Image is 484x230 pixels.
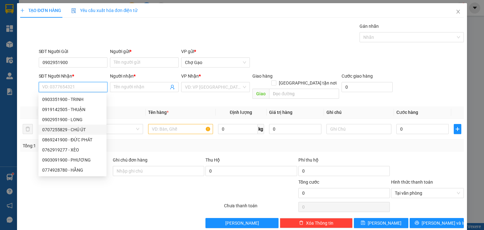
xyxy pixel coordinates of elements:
span: Tổng cước [298,180,319,185]
div: 0869241900 - ĐỨC PHÁT [42,136,103,143]
span: printer [415,221,419,226]
button: [PERSON_NAME] [205,218,278,228]
label: Gán nhãn [360,24,379,29]
label: Hình thức thanh toán [391,180,433,185]
span: user-add [170,85,175,90]
div: 0903091900 - PHƯƠNG [38,155,107,165]
span: Giao [252,89,269,99]
div: 0902951900 - LONG [42,116,103,123]
span: Chợ Gạo [185,58,246,67]
span: Cước hàng [396,110,418,115]
span: [PERSON_NAME] [368,220,401,227]
label: Cước giao hàng [342,74,373,79]
div: Người nhận [110,73,179,80]
span: [PERSON_NAME] và In [422,220,466,227]
span: close [456,9,461,14]
span: save [361,221,365,226]
button: save[PERSON_NAME] [354,218,408,228]
div: Phí thu hộ [298,156,390,166]
span: kg [258,124,264,134]
input: 0 [269,124,321,134]
input: Dọc đường [269,89,339,99]
span: delete [299,221,303,226]
input: Ghi Chú [326,124,391,134]
span: [PERSON_NAME] [225,220,259,227]
span: Thu Hộ [205,157,220,162]
span: Định lượng [230,110,252,115]
input: Cước giao hàng [342,82,393,92]
div: 0762919277 - XÈO [42,146,103,153]
div: 0919142505 - THUẬN [38,104,107,115]
div: 0774928780 - HẰNG [42,167,103,174]
button: deleteXóa Thông tin [280,218,353,228]
div: 0869241900 - ĐỨC PHÁT [38,135,107,145]
button: delete [23,124,33,134]
span: TẠO ĐƠN HÀNG [20,8,61,13]
span: Giao hàng [252,74,273,79]
button: printer[PERSON_NAME] và In [410,218,464,228]
span: Giá trị hàng [269,110,292,115]
button: Close [449,3,467,21]
span: [GEOGRAPHIC_DATA] tận nơi [276,80,339,86]
text: CGTLT1210250080 [29,30,115,41]
span: VP Nhận [181,74,199,79]
img: icon [71,8,76,13]
div: Chợ Gạo [3,45,140,62]
input: VD: Bàn, Ghế [148,124,213,134]
span: Xóa Thông tin [306,220,333,227]
span: Yêu cầu xuất hóa đơn điện tử [71,8,138,13]
span: Tại văn phòng [395,188,460,198]
label: Ghi chú đơn hàng [113,157,147,162]
span: plus [20,8,25,13]
span: Khác [82,124,139,134]
div: Người gửi [110,48,179,55]
div: 0902951900 - LONG [38,115,107,125]
th: Ghi chú [324,106,394,119]
div: 0707255829 - CHÚ ÚT [38,125,107,135]
div: 0903351900 - TRINH [38,94,107,104]
div: 0919142505 - THUẬN [42,106,103,113]
div: 0903091900 - PHƯƠNG [42,156,103,163]
div: 0707255829 - CHÚ ÚT [42,126,103,133]
div: 0903351900 - TRINH [42,96,103,103]
div: 0762919277 - XÈO [38,145,107,155]
span: plus [454,127,461,132]
span: Tên hàng [148,110,169,115]
div: VP gửi [181,48,250,55]
div: Tổng: 1 [23,142,187,149]
button: plus [454,124,461,134]
div: Chưa thanh toán [223,202,297,213]
div: SĐT Người Gửi [39,48,107,55]
div: SĐT Người Nhận [39,73,107,80]
div: 0774928780 - HẰNG [38,165,107,175]
input: Ghi chú đơn hàng [113,166,204,176]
